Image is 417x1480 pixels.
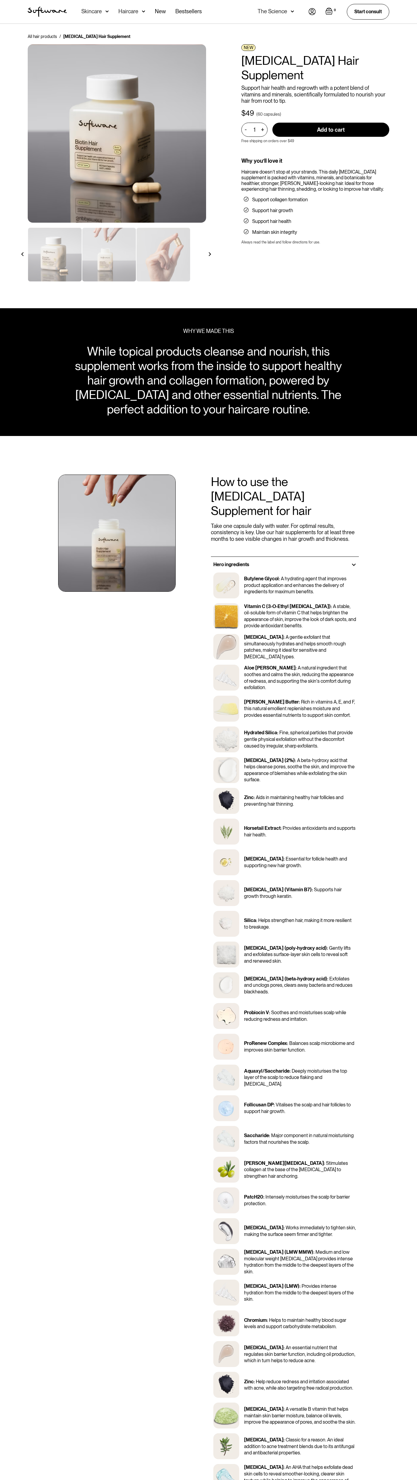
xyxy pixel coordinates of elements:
div: 0 [333,8,337,13]
p: Horsetail Extract [244,825,281,831]
p: Medium and low molecular weight [MEDICAL_DATA] provides intense hydration from the middle to the ... [244,1249,354,1275]
p: [PERSON_NAME][MEDICAL_DATA] [244,1160,324,1166]
img: arrow down [105,8,109,14]
p: Balances scalp microbiome and improves skin barrier function. [244,1040,354,1053]
p: [MEDICAL_DATA] (beta-hydroxy acid) [244,976,327,982]
p: Saccharide [244,1133,269,1138]
p: : [331,604,332,609]
p: : [279,576,280,582]
p: Follicusan DP [244,1102,274,1108]
p: Silica [244,917,256,923]
p: [PERSON_NAME] Butter [244,699,299,705]
div: + [259,126,266,133]
div: NEW [241,44,256,51]
p: [MEDICAL_DATA] [244,1345,284,1350]
img: arrow down [142,8,145,14]
p: [MEDICAL_DATA] (2%) [244,757,295,763]
p: Take one capsule daily with water. For optimal results, consistency is key. Use our hair suppleme... [211,523,359,542]
p: : [299,699,300,705]
p: : [287,1040,288,1046]
div: Always read the label and follow directions for use. [241,240,389,244]
input: Add to cart [272,123,389,137]
p: : [263,1194,265,1200]
p: [MEDICAL_DATA] (LMW) [244,1283,299,1289]
p: : [299,1283,301,1289]
p: An essential nutrient that regulates skin barrier function, including oil production, which in tu... [244,1345,355,1363]
p: : [327,976,328,982]
p: A beta-hydroxy acid that helps cleanse pores, soothe the skin, and improve the appearance of blem... [244,757,355,783]
p: Rich in vitamins A, E, and F, this natural emollient replenishes moisture and provides essential ... [244,699,355,718]
p: [MEDICAL_DATA] (Vitamin B7) [244,887,312,892]
img: Software Logo [28,7,67,17]
p: Aids in maintaining healthy hair follicles and preventing hair thinning. [244,795,343,807]
p: Chromium [244,1317,267,1323]
p: : [296,665,297,671]
p: : [290,1068,291,1074]
p: : [254,1379,255,1384]
p: [MEDICAL_DATA] (LMW MMW) [244,1249,313,1255]
div: 49 [246,109,254,118]
p: A natural ingredient that soothes and calms the skin, reducing the appearance of redness, and sup... [244,665,354,690]
p: Vitamin C (3-O-Ethyl [MEDICAL_DATA]) [244,604,331,609]
p: A hydrating agent that improves product application and enhances the delivery of ingredients for ... [244,576,346,594]
p: Vitalises the scalp and hair follicles to support hair growth. [244,1102,351,1114]
p: : [277,730,278,735]
p: : [269,1133,270,1138]
a: Start consult [347,4,389,19]
div: WHY WE MADE THIS [183,328,234,334]
img: arrow right [208,252,212,256]
div: (60 capsules) [256,111,281,117]
p: Helps strengthen hair, making it more resilient to breakage. [244,917,352,930]
h2: How to use the [MEDICAL_DATA] Supplement for hair [211,475,359,518]
p: Butylene Glycol [244,576,279,582]
div: Why you’ll love it [241,158,389,164]
p: A versatile B vitamin that helps maintain skin barrier moisture, balance oil levels, improve the ... [244,1406,356,1425]
p: Major component in natural moisturising factors that nourishes the scalp. [244,1133,354,1145]
p: A gentle exfoliant that simultaneously hydrates and helps smooth rough patches, making it ideal f... [244,634,346,660]
div: Skincare [81,8,102,14]
p: : [284,856,285,862]
img: Biotin Supplement For Hair Growth [28,44,206,223]
div: / [59,33,61,39]
p: : [284,634,285,640]
div: - [245,126,249,133]
p: : [281,825,282,831]
li: Support collagen formation [244,197,387,203]
p: Helps to maintain healthy blood sugar levels and support carbohydrate metabolism. [244,1317,346,1330]
div: The Science [258,8,287,14]
p: : [254,795,255,800]
p: Free shipping on orders over $49 [241,139,294,143]
p: Essential for follicle health and supporting new hair growth. [244,856,347,868]
p: [MEDICAL_DATA] [244,1464,284,1470]
p: Stimulates collagen at the base of the [MEDICAL_DATA] to strengthen hair anchoring. [244,1160,348,1179]
a: All hair products [28,33,57,39]
p: Zinc [244,1379,254,1384]
div: Haircare doesn’t stop at your strands. This daily [MEDICAL_DATA] supplement is packed with vitami... [241,169,389,192]
p: : [313,1249,315,1255]
li: Support hair growth [244,208,387,214]
p: Aquaxyl/Saccharide [244,1068,290,1074]
p: [MEDICAL_DATA] [244,634,284,640]
p: : [327,945,328,951]
p: [MEDICAL_DATA] [244,1437,284,1443]
li: Maintain skin integrity [244,229,387,235]
p: Fine, spherical particles that provide gentle physical exfoliation without the discomfort caused ... [244,730,353,748]
p: Zinc [244,795,254,800]
p: [MEDICAL_DATA] [244,1225,284,1231]
p: [MEDICAL_DATA] [244,856,284,862]
p: : [284,1225,285,1231]
p: : [295,757,296,763]
h3: Hero ingredients [213,562,249,567]
p: Soothes and moisturises scalp while reducing redness and irritation. [244,1010,346,1022]
div: $ [241,109,246,118]
p: Provides intense hydration from the middle to the deepest layers of the skin. [244,1283,354,1302]
img: arrow down [291,8,294,14]
p: : [284,1406,285,1412]
p: Hydrated Silica [244,730,277,735]
p: : [256,917,257,923]
p: Aloe [PERSON_NAME] [244,665,296,671]
p: : [284,1464,285,1470]
p: ProRenew Complex [244,1040,287,1046]
p: Intensely moisturises the scalp for barrier protection. [244,1194,350,1206]
p: [MEDICAL_DATA] (poly-hydroxy acid) [244,945,327,951]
